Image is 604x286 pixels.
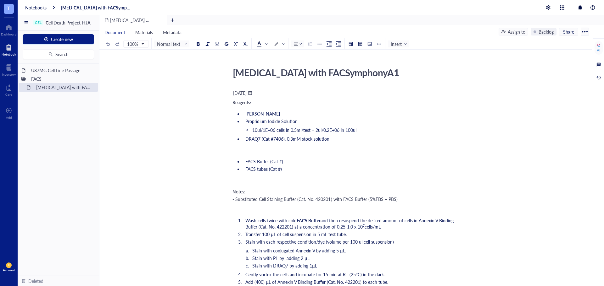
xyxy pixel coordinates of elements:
[365,224,381,230] span: cells/mL
[5,93,12,96] div: Core
[252,262,317,269] span: Stain with DRAQ7 by adding 1µL
[233,90,247,96] div: [DATE]
[539,28,554,35] div: Backlog
[157,41,188,47] span: Normal text
[252,127,356,133] span: 10ul/1E+06 cells in 0.5ml/test = 2ul/0.2E+06 in 100ul
[2,42,16,56] a: Notebook
[232,99,251,105] span: Reagents:
[7,264,10,267] span: JH
[245,158,283,165] span: FACS Buffer (Cat #)
[252,247,346,254] span: Stain with conjugated Annexin V by adding 5 µL.
[6,116,12,119] div: Add
[563,29,574,35] span: Share
[135,29,153,35] span: Materials
[55,52,69,57] span: Search
[230,65,454,80] div: [MEDICAL_DATA] with FACSymphonyA1
[51,37,73,42] span: Create new
[61,5,132,10] a: [MEDICAL_DATA] with FACSymphonyA1
[25,5,47,10] a: Notebooks
[245,271,385,278] span: Gently vortex the cells and incubate for 15 min at RT (25°C) in the dark.
[23,49,94,59] button: Search
[232,188,245,195] span: Notes:
[245,118,298,124] span: Propridium Iodide Solution
[508,28,525,35] div: Assign to
[28,278,43,284] div: Deleted
[245,217,455,230] span: and then resuspend the desired amount of cells in Annexin V Binding Buffer (Cat. No. 422201) at a...
[559,28,578,35] button: Share
[2,52,16,56] div: Notebook
[245,217,297,224] span: Wash cells twice with cold
[1,22,17,36] a: Dashboard
[232,196,398,202] span: - Substituted Cell Staining Buffer (Cat. No. 420201) with FACS Buffer (5%FBS + PBS)
[245,136,329,142] span: DRAQ7 (Cat #7406), 0.3mM stock solution
[28,66,95,75] div: U87MG Cell Line Passage
[28,74,95,83] div: FACS
[245,111,280,117] span: [PERSON_NAME]
[104,29,125,35] span: Document
[363,223,365,228] span: 7
[3,268,15,272] div: Account
[245,166,282,172] span: FACS tubes (Cat #)
[23,34,94,44] button: Create new
[127,41,144,47] span: 100%
[245,279,388,285] span: Add (400) µL of Annexin V Binding Buffer (Cat. No. 422201) to each tube.
[33,83,95,92] div: [MEDICAL_DATA] with FACSymphonyA1
[245,231,347,237] span: Transfer 100 µL of cell suspension in 5 mL test tube.
[245,239,394,245] span: Stain with each respective condition/dye (volume per 100 ul cell suspension)
[35,20,42,25] div: CEL
[252,255,310,261] span: Stain with PI by adding 2 µL
[1,32,17,36] div: Dashboard
[7,4,10,12] span: T
[5,83,12,96] a: Core
[597,48,600,53] div: AI
[2,73,16,76] div: Inventory
[297,217,321,224] span: FACS Buffer
[163,29,182,35] span: Metadata
[391,41,407,47] span: Insert
[232,203,234,210] span: -
[46,19,91,26] span: Cell Death Project-HJA
[2,62,16,76] a: Inventory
